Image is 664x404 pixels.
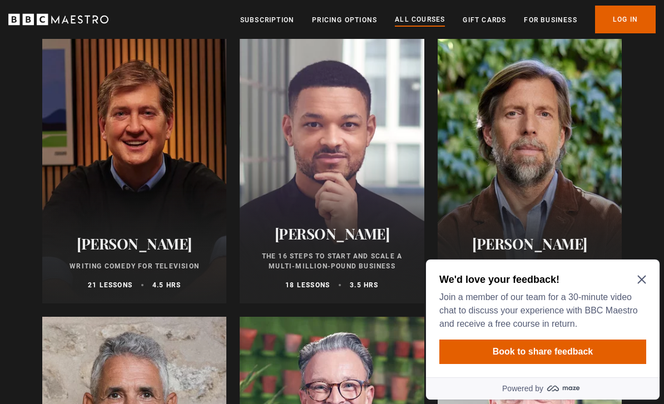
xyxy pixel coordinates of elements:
[595,6,656,33] a: Log In
[312,14,377,26] a: Pricing Options
[524,14,577,26] a: For business
[285,280,330,290] p: 18 lessons
[18,84,225,109] button: Book to share feedback
[42,37,226,303] a: [PERSON_NAME] Writing Comedy for Television 21 lessons 4.5 hrs
[451,235,608,252] h2: [PERSON_NAME]
[240,14,294,26] a: Subscription
[253,251,410,271] p: The 16 Steps to Start and Scale a Multi-Million-Pound Business
[88,280,132,290] p: 21 lessons
[463,14,506,26] a: Gift Cards
[56,261,213,271] p: Writing Comedy for Television
[8,11,108,28] svg: BBC Maestro
[18,18,220,31] h2: We'd love your feedback!
[240,37,424,303] a: [PERSON_NAME] The 16 Steps to Start and Scale a Multi-Million-Pound Business 18 lessons 3.5 hrs
[4,122,238,144] a: Powered by maze
[350,280,378,290] p: 3.5 hrs
[253,225,410,242] h2: [PERSON_NAME]
[216,20,225,29] button: Close Maze Prompt
[152,280,181,290] p: 4.5 hrs
[4,4,238,144] div: Optional study invitation
[438,37,622,303] a: [PERSON_NAME] The Power of Your Breath 20 lessons 6.5 hrs
[240,6,656,33] nav: Primary
[18,36,220,76] p: Join a member of our team for a 30-minute video chat to discuss your experience with BBC Maestro ...
[56,235,213,252] h2: [PERSON_NAME]
[395,14,445,26] a: All Courses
